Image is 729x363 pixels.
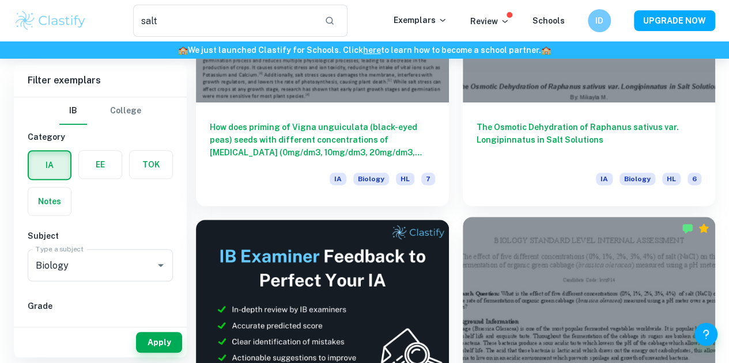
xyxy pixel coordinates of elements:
[59,97,141,125] div: Filter type choice
[394,14,447,26] p: Exemplars
[29,151,70,179] button: IA
[210,121,435,159] h6: How does priming of Vigna unguiculata (black-eyed peas) seeds with different concentrations of [M...
[353,173,389,185] span: Biology
[28,188,71,215] button: Notes
[588,9,611,32] button: ID
[178,45,188,55] span: 🏫
[36,244,84,254] label: Type a subject
[133,5,315,37] input: Search for any exemplars...
[620,173,655,185] span: Biology
[698,223,709,234] div: Premium
[682,223,693,234] img: Marked
[532,16,565,25] a: Schools
[330,173,346,185] span: IA
[634,10,715,31] button: UPGRADE NOW
[130,151,172,178] button: TOK
[363,45,381,55] a: here
[688,173,701,185] span: 6
[14,9,87,32] img: Clastify logo
[2,44,727,56] h6: We just launched Clastify for Schools. Click to learn how to become a school partner.
[396,173,414,185] span: HL
[596,173,613,185] span: IA
[421,173,435,185] span: 7
[694,323,717,346] button: Help and Feedback
[593,14,606,27] h6: ID
[541,45,551,55] span: 🏫
[28,131,173,143] h6: Category
[477,121,702,159] h6: The Osmotic Dehydration of Raphanus sativus var. Longipinnatus in Salt Solutions
[662,173,681,185] span: HL
[28,230,173,242] h6: Subject
[136,332,182,353] button: Apply
[110,97,141,125] button: College
[14,64,187,97] h6: Filter exemplars
[28,300,173,312] h6: Grade
[470,15,509,28] p: Review
[153,257,169,273] button: Open
[59,97,87,125] button: IB
[79,151,122,178] button: EE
